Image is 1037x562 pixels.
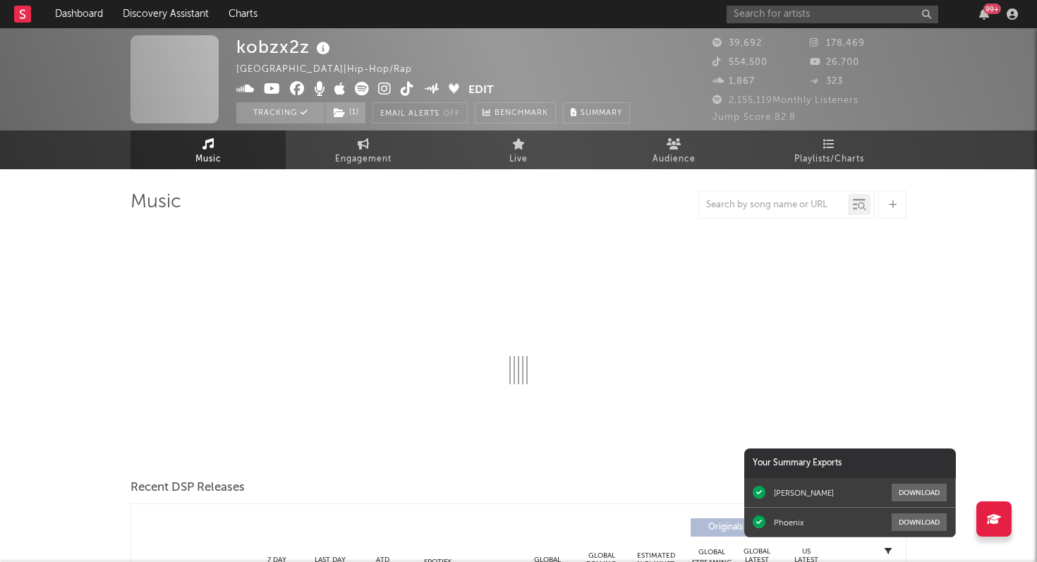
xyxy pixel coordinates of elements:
[195,151,222,168] span: Music
[509,151,528,168] span: Live
[443,110,460,118] em: Off
[335,151,392,168] span: Engagement
[751,130,906,169] a: Playlists/Charts
[563,102,630,123] button: Summary
[712,58,768,67] span: 554,500
[236,102,325,123] button: Tracking
[441,130,596,169] a: Live
[596,130,751,169] a: Audience
[774,488,834,498] div: [PERSON_NAME]
[744,448,956,478] div: Your Summary Exports
[131,479,245,496] span: Recent DSP Releases
[712,39,762,48] span: 39,692
[475,102,556,123] a: Benchmark
[727,6,938,23] input: Search for artists
[236,61,428,78] div: [GEOGRAPHIC_DATA] | Hip-Hop/Rap
[983,4,1001,14] div: 99 +
[892,513,947,531] button: Download
[794,151,864,168] span: Playlists/Charts
[979,8,989,20] button: 99+
[712,113,796,122] span: Jump Score: 82.8
[468,82,494,99] button: Edit
[712,96,859,105] span: 2,155,119 Monthly Listeners
[700,523,765,532] span: Originals ( 0 )
[325,102,365,123] button: (1)
[699,200,848,211] input: Search by song name or URL
[131,130,286,169] a: Music
[810,58,859,67] span: 26,700
[810,39,865,48] span: 178,469
[325,102,366,123] span: ( 1 )
[774,518,803,527] div: Phoenix
[372,102,468,123] button: Email AlertsOff
[892,484,947,501] button: Download
[653,151,696,168] span: Audience
[712,77,755,86] span: 1,867
[581,109,622,117] span: Summary
[495,105,548,122] span: Benchmark
[236,35,334,59] div: kobzx2z
[286,130,441,169] a: Engagement
[810,77,843,86] span: 323
[691,518,786,537] button: Originals(0)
